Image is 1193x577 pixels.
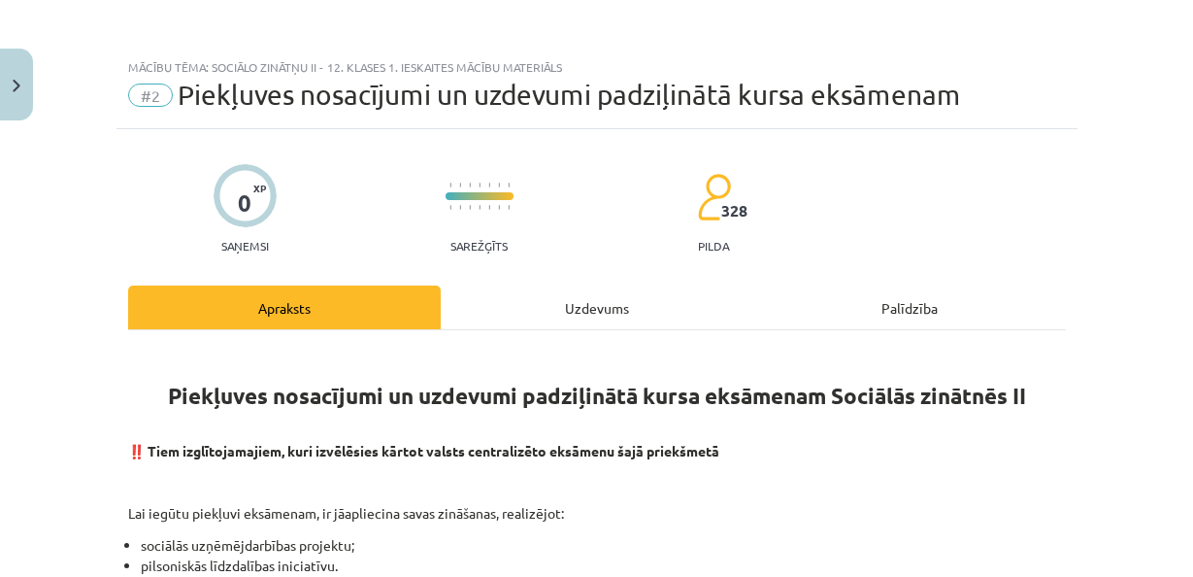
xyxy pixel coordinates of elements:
[214,239,277,253] p: Saņemsi
[508,183,510,187] img: icon-short-line-57e1e144782c952c97e751825c79c345078a6d821885a25fce030b3d8c18986b.svg
[141,535,1066,556] li: sociālās uzņēmējdarbības projektu;
[498,183,500,187] img: icon-short-line-57e1e144782c952c97e751825c79c345078a6d821885a25fce030b3d8c18986b.svg
[697,173,731,221] img: students-c634bb4e5e11cddfef0936a35e636f08e4e9abd3cc4e673bd6f9a4125e45ecb1.svg
[128,286,441,329] div: Apraksts
[488,205,490,210] img: icon-short-line-57e1e144782c952c97e751825c79c345078a6d821885a25fce030b3d8c18986b.svg
[450,239,508,253] p: Sarežģīts
[488,183,490,187] img: icon-short-line-57e1e144782c952c97e751825c79c345078a6d821885a25fce030b3d8c18986b.svg
[449,183,451,187] img: icon-short-line-57e1e144782c952c97e751825c79c345078a6d821885a25fce030b3d8c18986b.svg
[508,205,510,210] img: icon-short-line-57e1e144782c952c97e751825c79c345078a6d821885a25fce030b3d8c18986b.svg
[178,79,961,111] span: Piekļuves nosacījumi un uzdevumi padziļinātā kursa eksāmenam
[459,205,461,210] img: icon-short-line-57e1e144782c952c97e751825c79c345078a6d821885a25fce030b3d8c18986b.svg
[238,189,251,217] div: 0
[498,205,500,210] img: icon-short-line-57e1e144782c952c97e751825c79c345078a6d821885a25fce030b3d8c18986b.svg
[479,205,481,210] img: icon-short-line-57e1e144782c952c97e751825c79c345078a6d821885a25fce030b3d8c18986b.svg
[753,286,1066,329] div: Palīdzība
[469,205,471,210] img: icon-short-line-57e1e144782c952c97e751825c79c345078a6d821885a25fce030b3d8c18986b.svg
[13,80,20,92] img: icon-close-lesson-0947bae3869378f0d4975bcd49f059093ad1ed9edebbc8119c70593378902aed.svg
[253,183,266,193] span: XP
[128,84,173,107] span: #2
[469,183,471,187] img: icon-short-line-57e1e144782c952c97e751825c79c345078a6d821885a25fce030b3d8c18986b.svg
[128,442,719,459] strong: ‼️ Tiem izglītojamajiem, kuri izvēlēsies kārtot valsts centralizēto eksāmenu šajā priekšmetā
[721,202,747,220] span: 328
[441,286,753,329] div: Uzdevums
[449,205,451,210] img: icon-short-line-57e1e144782c952c97e751825c79c345078a6d821885a25fce030b3d8c18986b.svg
[128,60,1066,74] div: Mācību tēma: Sociālo zinātņu ii - 12. klases 1. ieskaites mācību materiāls
[141,556,1066,576] li: pilsoniskās līdzdalības iniciatīvu.
[479,183,481,187] img: icon-short-line-57e1e144782c952c97e751825c79c345078a6d821885a25fce030b3d8c18986b.svg
[168,382,1026,410] strong: Piekļuves nosacījumi un uzdevumi padziļinātā kursa eksāmenam Sociālās zinātnēs II
[459,183,461,187] img: icon-short-line-57e1e144782c952c97e751825c79c345078a6d821885a25fce030b3d8c18986b.svg
[698,239,729,253] p: pilda
[128,473,1066,524] p: Lai iegūtu piekļuvi eksāmenam, ir jāapliecina savas zināšanas, realizējot:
